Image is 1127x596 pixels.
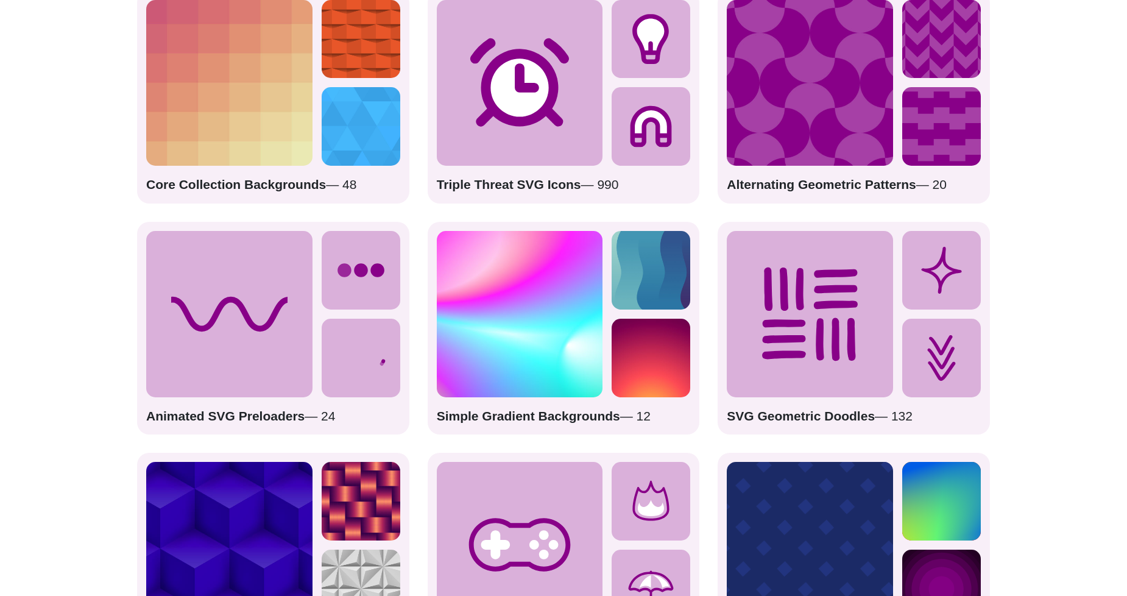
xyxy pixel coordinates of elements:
img: purple zig zag zipper pattern [902,87,981,166]
p: — 132 [727,406,981,426]
img: triangles in various blue shades background [322,87,400,166]
img: alternating gradient chain from purple to green [612,231,690,310]
strong: Triple Threat SVG Icons [437,177,581,191]
strong: Animated SVG Preloaders [146,409,305,423]
p: — 48 [146,175,400,194]
img: red shiny ribbon woven into a pattern [322,462,400,541]
strong: Core Collection Backgrounds [146,177,326,191]
p: — 24 [146,406,400,426]
strong: Alternating Geometric Patterns [727,177,916,191]
img: glowing yellow warming the purple vector sky [612,319,690,397]
p: — 990 [437,175,691,194]
strong: SVG Geometric Doodles [727,409,875,423]
strong: Simple Gradient Backgrounds [437,409,620,423]
img: colorful radial mesh gradient rainbow [437,231,603,397]
p: — 12 [437,406,691,426]
p: — 20 [727,175,981,194]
